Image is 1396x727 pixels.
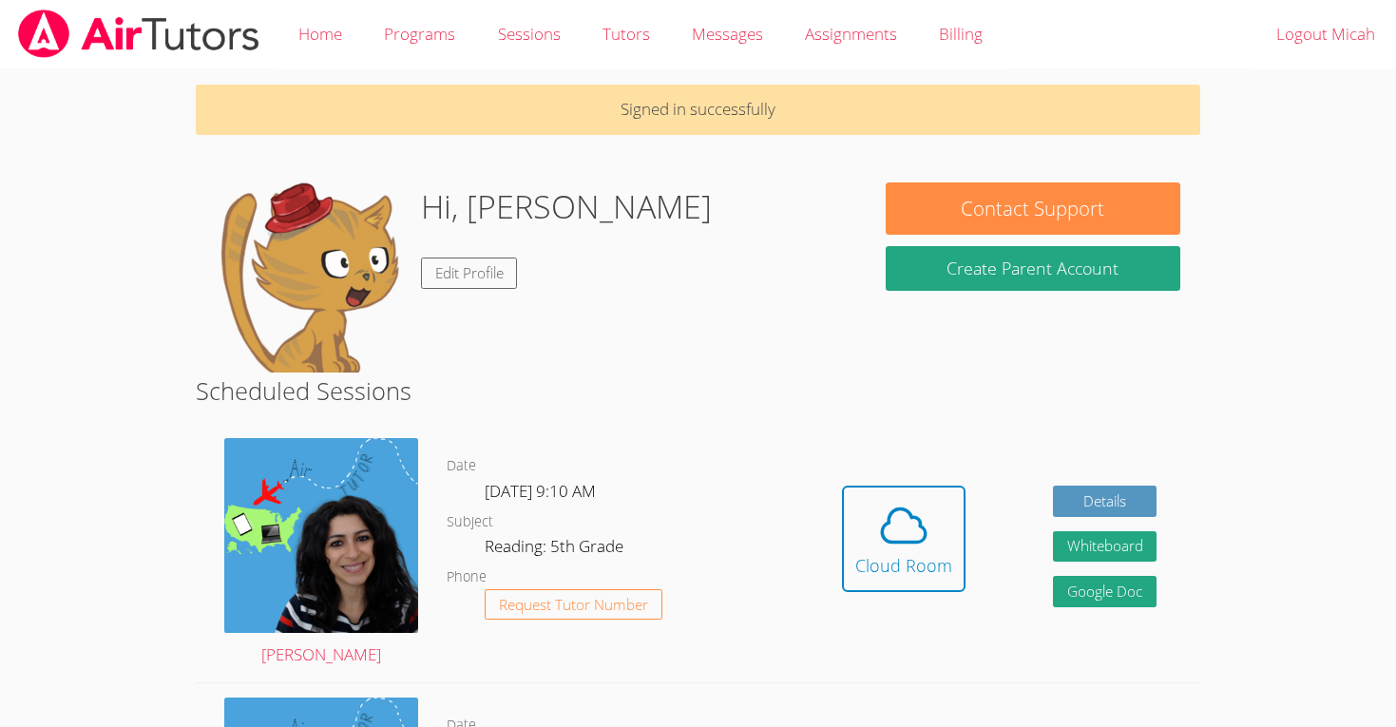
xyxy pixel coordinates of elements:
[485,589,662,621] button: Request Tutor Number
[485,533,627,565] dd: Reading: 5th Grade
[196,85,1201,135] p: Signed in successfully
[224,438,418,632] img: air%20tutor%20avatar.png
[224,438,418,668] a: [PERSON_NAME]
[886,246,1180,291] button: Create Parent Account
[886,182,1180,235] button: Contact Support
[447,454,476,478] dt: Date
[855,552,952,579] div: Cloud Room
[196,373,1201,409] h2: Scheduled Sessions
[1053,486,1157,517] a: Details
[421,182,712,231] h1: Hi, [PERSON_NAME]
[842,486,966,592] button: Cloud Room
[216,182,406,373] img: default.png
[421,258,518,289] a: Edit Profile
[447,565,487,589] dt: Phone
[447,510,493,534] dt: Subject
[485,480,596,502] span: [DATE] 9:10 AM
[499,598,648,612] span: Request Tutor Number
[692,23,763,45] span: Messages
[1053,531,1157,563] button: Whiteboard
[1053,576,1157,607] a: Google Doc
[16,10,261,58] img: airtutors_banner-c4298cdbf04f3fff15de1276eac7730deb9818008684d7c2e4769d2f7ddbe033.png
